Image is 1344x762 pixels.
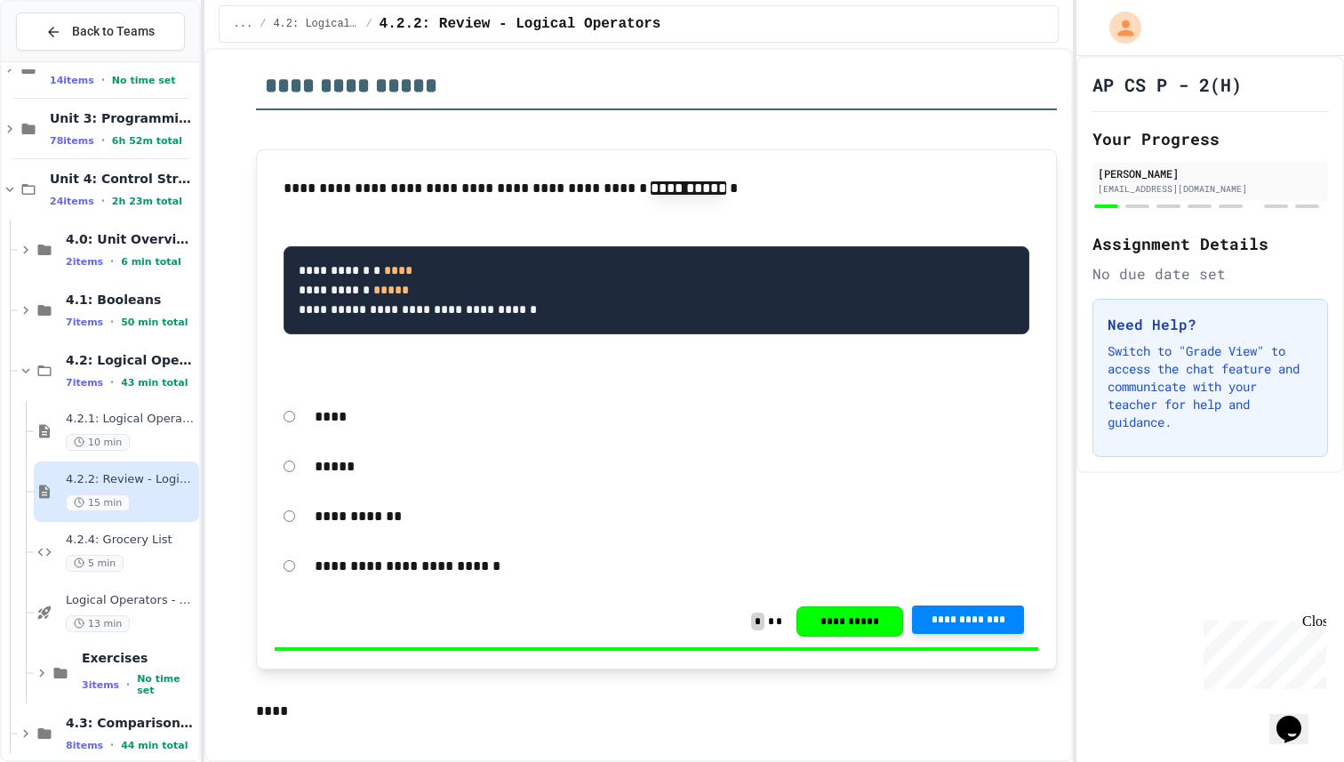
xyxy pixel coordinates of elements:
[101,194,105,208] span: •
[1108,342,1313,431] p: Switch to "Grade View" to access the chat feature and communicate with your teacher for help and ...
[1091,7,1146,48] div: My Account
[1108,314,1313,335] h3: Need Help?
[260,17,266,31] span: /
[1269,691,1326,744] iframe: chat widget
[1092,231,1328,256] h2: Assignment Details
[1098,182,1323,196] div: [EMAIL_ADDRESS][DOMAIN_NAME]
[137,673,195,696] span: No time set
[1092,72,1242,97] h1: AP CS P - 2(H)
[50,196,94,207] span: 24 items
[112,75,176,86] span: No time set
[66,377,103,389] span: 7 items
[126,678,130,692] span: •
[7,7,123,113] div: Chat with us now!Close
[82,650,196,666] span: Exercises
[1196,614,1326,689] iframe: chat widget
[66,256,103,268] span: 2 items
[66,434,130,451] span: 10 min
[66,317,103,328] span: 7 items
[66,231,196,247] span: 4.0: Unit Overview
[1092,263,1328,285] div: No due date set
[50,171,196,187] span: Unit 4: Control Structures
[50,75,94,86] span: 14 items
[66,593,196,608] span: Logical Operators - Quiz
[66,715,196,731] span: 4.3: Comparison Operators
[365,17,372,31] span: /
[50,110,196,126] span: Unit 3: Programming with Python
[66,292,196,308] span: 4.1: Booleans
[66,615,130,632] span: 13 min
[50,135,94,147] span: 78 items
[66,555,124,572] span: 5 min
[273,17,358,31] span: 4.2: Logical Operators
[66,494,130,511] span: 15 min
[121,377,188,389] span: 43 min total
[1092,126,1328,151] h2: Your Progress
[66,352,196,368] span: 4.2: Logical Operators
[121,256,181,268] span: 6 min total
[121,317,188,328] span: 50 min total
[66,740,103,751] span: 8 items
[112,196,182,207] span: 2h 23m total
[110,254,114,269] span: •
[66,412,196,427] span: 4.2.1: Logical Operators
[380,13,661,35] span: 4.2.2: Review - Logical Operators
[110,375,114,389] span: •
[112,135,182,147] span: 6h 52m total
[110,315,114,329] span: •
[101,73,105,87] span: •
[110,738,114,752] span: •
[101,133,105,148] span: •
[1098,165,1323,181] div: [PERSON_NAME]
[72,22,155,41] span: Back to Teams
[121,740,188,751] span: 44 min total
[66,533,196,548] span: 4.2.4: Grocery List
[82,679,119,691] span: 3 items
[66,472,196,487] span: 4.2.2: Review - Logical Operators
[234,17,253,31] span: ...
